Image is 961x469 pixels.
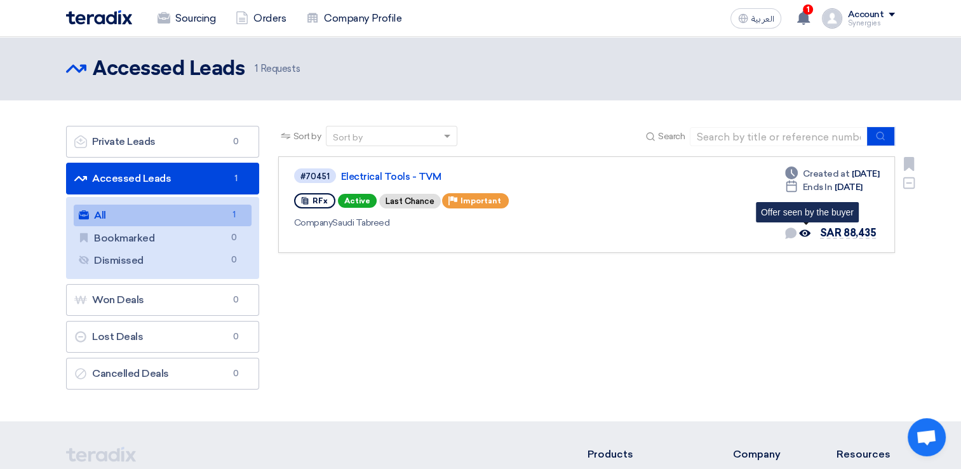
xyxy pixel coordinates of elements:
span: Important [460,196,501,205]
span: 0 [226,231,241,245]
span: Active [338,194,377,208]
span: 1 [803,4,813,15]
div: #70451 [300,172,330,180]
div: Offer seen by the buyer [761,207,854,217]
span: 1 [255,63,258,74]
span: RFx [312,196,328,205]
div: Account [847,10,884,20]
a: Dismissed [74,250,252,271]
span: Company [294,217,333,228]
a: Won Deals0 [66,284,259,316]
a: Cancelled Deals0 [66,358,259,390]
input: Search by title or reference number [690,127,868,146]
span: 1 [228,172,243,185]
h2: Accessed Leads [93,57,245,82]
a: Sourcing [147,4,225,32]
span: Search [658,130,685,143]
span: 0 [228,367,243,380]
button: العربية [730,8,781,29]
a: Accessed Leads1 [66,163,259,194]
li: Company [732,447,798,462]
a: Lost Deals0 [66,321,259,353]
span: Ends In [803,180,833,194]
span: Requests [255,62,300,76]
span: SAR 88,435 [820,227,876,239]
a: Electrical Tools - TVM [341,171,659,182]
a: Open chat [908,418,946,456]
div: Synergies [847,20,895,27]
span: Sort by [293,130,321,143]
span: 1 [226,208,241,222]
span: 0 [228,294,243,306]
span: 0 [228,330,243,343]
span: 0 [228,135,243,148]
span: 0 [226,254,241,267]
a: Bookmarked [74,228,252,249]
div: Saudi Tabreed [294,216,661,229]
li: Products [588,447,695,462]
div: [DATE] [785,180,863,194]
div: [DATE] [785,167,879,180]
a: Company Profile [296,4,412,32]
a: Private Leads0 [66,126,259,158]
li: Resources [837,447,895,462]
span: Created at [803,167,849,180]
div: Sort by [333,131,363,144]
div: Last Chance [379,194,441,208]
a: Orders [225,4,296,32]
img: profile_test.png [822,8,842,29]
a: All [74,205,252,226]
span: العربية [751,15,774,24]
img: Teradix logo [66,10,132,25]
